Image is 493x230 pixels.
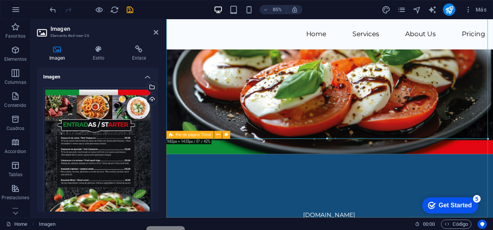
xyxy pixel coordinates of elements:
span: Pie de página Thrud [176,133,211,137]
h6: Tiempo de la sesión [415,220,435,229]
div: 5 [57,2,65,9]
h6: 85% [271,5,283,14]
i: Navegador [413,5,421,14]
button: Usercentrics [478,220,487,229]
a: Haz clic para cancelar la selección y doble clic para abrir páginas [6,220,27,229]
span: Haz clic para seleccionar y doble clic para editar [39,220,56,229]
p: Accordion [5,148,26,155]
nav: breadcrumb [39,220,56,229]
button: design [381,5,391,14]
p: Cuadros [7,125,25,132]
button: Código [441,220,471,229]
button: save [125,5,134,14]
p: Contenido [4,102,26,108]
i: Páginas (Ctrl+Alt+S) [397,5,406,14]
i: Al redimensionar, ajustar el nivel de zoom automáticamente para ajustarse al dispositivo elegido. [291,6,298,13]
button: publish [443,3,455,16]
i: Volver a cargar página [110,5,119,14]
p: Prestaciones [2,195,29,201]
h3: Elemento #ed-new-26 [50,32,143,39]
i: Diseño (Ctrl+Alt+Y) [382,5,391,14]
h4: Estilo [80,45,120,62]
i: Publicar [445,5,454,14]
p: Tablas [8,172,23,178]
span: Código [444,220,468,229]
h4: Imagen [37,45,80,62]
span: : [428,221,429,227]
button: 85% [260,5,287,14]
span: 00 00 [423,220,435,229]
div: Get Started 5 items remaining, 0% complete [6,4,62,20]
button: navigator [412,5,421,14]
button: reload [110,5,119,14]
i: Deshacer: Mover elementos (Ctrl+Z) [49,5,57,14]
p: Elementos [4,56,27,62]
button: pages [397,5,406,14]
button: undo [48,5,57,14]
h4: Imagen [37,68,158,82]
button: text_generator [428,5,437,14]
h4: Enlace [120,45,158,62]
h2: Imagen [50,25,158,32]
p: Columnas [5,79,27,85]
button: Haz clic para salir del modo de previsualización y seguir editando [94,5,104,14]
p: Favoritos [5,33,25,39]
button: Más [461,3,490,16]
i: Guardar (Ctrl+S) [126,5,134,14]
i: AI Writer [428,5,437,14]
div: Get Started [23,8,56,15]
span: Más [464,6,486,13]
